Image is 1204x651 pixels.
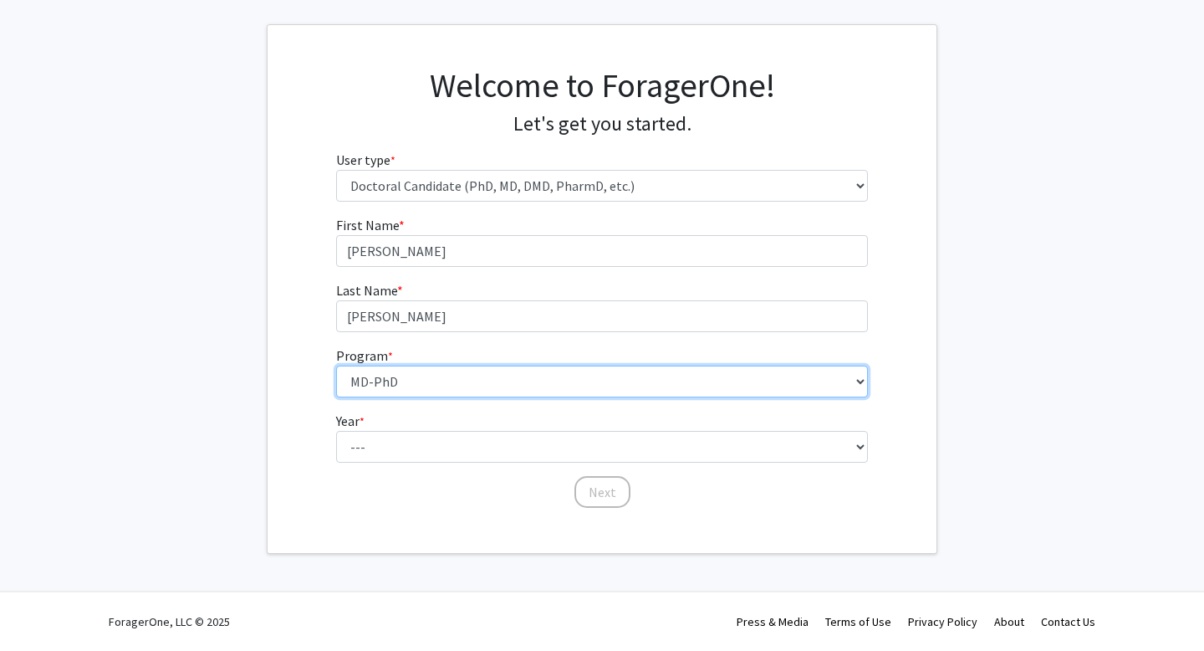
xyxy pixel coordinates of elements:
[994,614,1024,629] a: About
[825,614,891,629] a: Terms of Use
[908,614,977,629] a: Privacy Policy
[336,346,393,366] label: Program
[1041,614,1095,629] a: Contact Us
[336,112,869,136] h4: Let's get you started.
[13,576,71,638] iframe: Chat
[574,476,630,508] button: Next
[737,614,809,629] a: Press & Media
[336,411,365,431] label: Year
[109,592,230,651] div: ForagerOne, LLC © 2025
[336,217,399,233] span: First Name
[336,282,397,299] span: Last Name
[336,150,395,170] label: User type
[336,65,869,105] h1: Welcome to ForagerOne!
